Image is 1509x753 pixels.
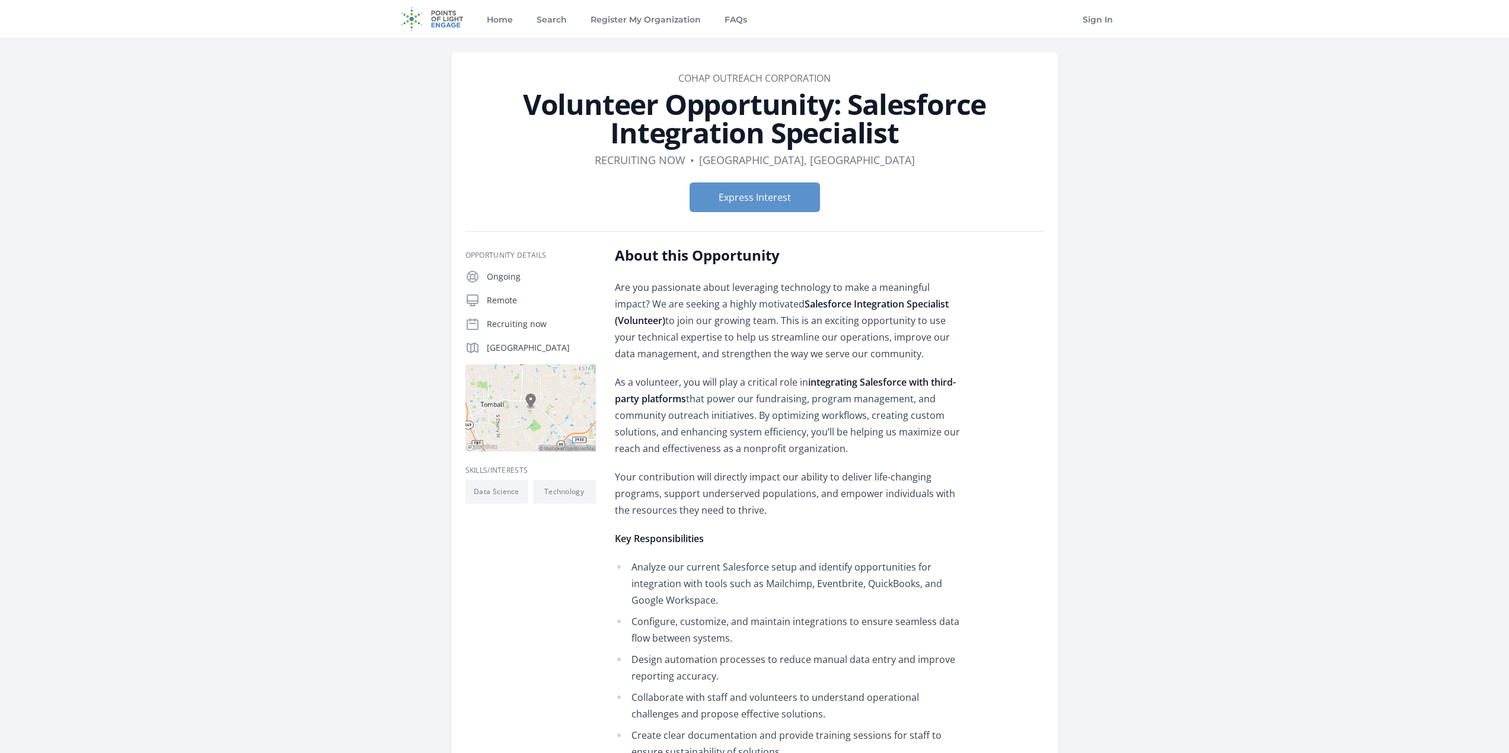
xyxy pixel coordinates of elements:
[615,469,962,518] p: Your contribution will directly impact our ability to deliver life-changing programs, support und...
[487,294,596,306] p: Remote
[465,364,596,451] img: Map
[465,251,596,260] h3: Opportunity Details
[487,342,596,354] p: [GEOGRAPHIC_DATA]
[699,152,915,168] dd: [GEOGRAPHIC_DATA], [GEOGRAPHIC_DATA]
[487,318,596,330] p: Recruiting now
[615,651,962,684] li: Design automation processes to reduce manual data entry and improve reporting accuracy.
[465,90,1044,147] h1: Volunteer Opportunity: Salesforce Integration Specialist
[615,279,962,362] p: Are you passionate about leveraging technology to make a meaningful impact? We are seeking a high...
[595,152,685,168] dd: Recruiting now
[615,532,704,545] strong: Key Responsibilities
[487,271,596,283] p: Ongoing
[690,182,820,212] button: Express Interest
[465,480,528,504] li: Data Science
[465,466,596,475] h3: Skills/Interests
[615,689,962,722] li: Collaborate with staff and volunteers to understand operational challenges and propose effective ...
[615,559,962,608] li: Analyze our current Salesforce setup and identify opportunities for integration with tools such a...
[615,613,962,646] li: Configure, customize, and maintain integrations to ensure seamless data flow between systems.
[678,72,831,85] a: COHAP OUTREACH CORPORATION
[615,246,962,265] h2: About this Opportunity
[615,374,962,457] p: As a volunteer, you will play a critical role in that power our fundraising, program management, ...
[533,480,596,504] li: Technology
[690,152,694,168] div: •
